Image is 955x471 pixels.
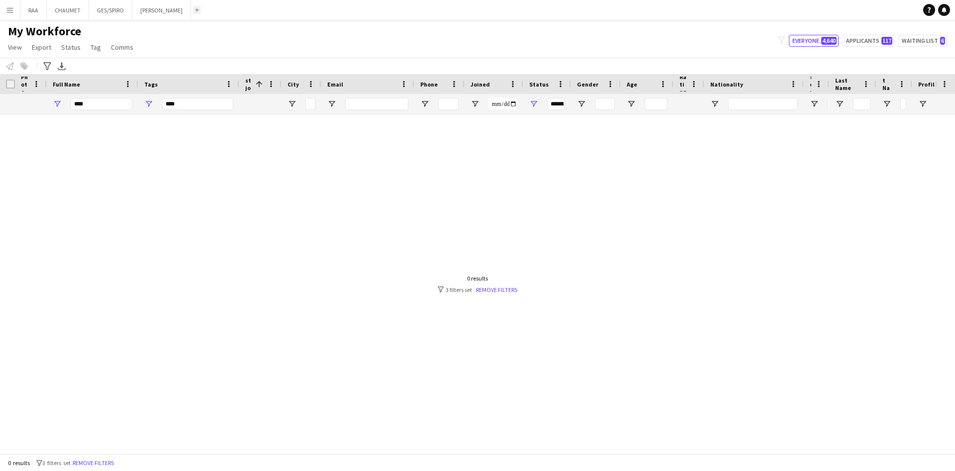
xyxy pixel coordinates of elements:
button: Waiting list6 [898,35,947,47]
div: 3 filters set [438,286,517,293]
input: City Filter Input [305,98,315,110]
span: Age [627,81,637,88]
button: [PERSON_NAME] [132,0,191,20]
input: Email Filter Input [345,98,408,110]
button: Remove filters [71,458,116,469]
input: Workforce ID Filter Input [828,98,833,110]
input: Last Name Filter Input [853,98,870,110]
span: 3 filters set [42,459,71,467]
input: Column with Header Selection [6,80,15,89]
button: Everyone4,640 [789,35,839,47]
input: Age Filter Input [645,98,668,110]
span: Last job [245,69,252,99]
a: Remove filters [476,286,517,293]
button: GES/SPIRO [89,0,132,20]
button: Open Filter Menu [835,99,844,108]
span: Export [32,43,51,52]
span: First Name [882,69,894,99]
div: 0 results [438,275,517,282]
app-action-btn: Export XLSX [56,60,68,72]
button: Open Filter Menu [144,99,153,108]
input: Nationality Filter Input [728,98,798,110]
a: Comms [107,41,137,54]
button: Open Filter Menu [53,99,62,108]
button: Open Filter Menu [420,99,429,108]
input: Joined Filter Input [488,98,517,110]
span: View [8,43,22,52]
span: Profile [918,81,938,88]
span: Tags [144,81,158,88]
button: Open Filter Menu [471,99,479,108]
span: Photo [21,73,29,95]
input: Full Name Filter Input [71,98,132,110]
button: RAA [20,0,47,20]
span: Rating [679,73,686,95]
span: Phone [420,81,438,88]
span: Email [327,81,343,88]
a: View [4,41,26,54]
span: 4,640 [821,37,837,45]
span: Status [529,81,549,88]
button: Open Filter Menu [810,99,819,108]
input: Phone Filter Input [438,98,459,110]
span: Joined [471,81,490,88]
button: Open Filter Menu [918,99,927,108]
button: Open Filter Menu [287,99,296,108]
span: Status [61,43,81,52]
input: First Name Filter Input [900,98,906,110]
span: Workforce ID [810,43,811,125]
app-action-btn: Advanced filters [41,60,53,72]
button: Open Filter Menu [577,99,586,108]
span: Full Name [53,81,80,88]
span: Nationality [710,81,743,88]
span: 117 [881,37,892,45]
span: Comms [111,43,133,52]
button: Open Filter Menu [627,99,636,108]
button: Applicants117 [843,35,894,47]
span: Tag [91,43,101,52]
a: Export [28,41,55,54]
button: Open Filter Menu [327,99,336,108]
span: 6 [940,37,945,45]
span: Gender [577,81,598,88]
button: Open Filter Menu [882,99,891,108]
a: Status [57,41,85,54]
input: Gender Filter Input [595,98,615,110]
span: Last Name [835,77,859,92]
span: City [287,81,299,88]
a: Tag [87,41,105,54]
button: Open Filter Menu [710,99,719,108]
button: CHAUMET [47,0,89,20]
button: Open Filter Menu [529,99,538,108]
span: My Workforce [8,24,81,39]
